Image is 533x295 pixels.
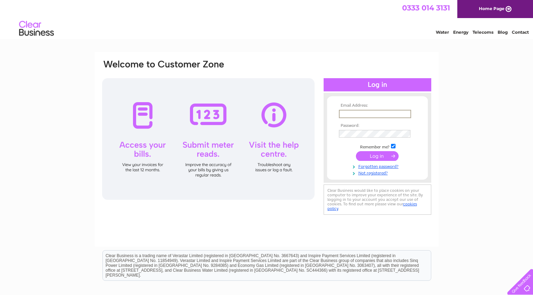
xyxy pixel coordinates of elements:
[337,143,418,150] td: Remember me?
[339,169,418,176] a: Not registered?
[473,30,493,35] a: Telecoms
[498,30,508,35] a: Blog
[453,30,468,35] a: Energy
[356,151,399,161] input: Submit
[19,18,54,39] img: logo.png
[402,3,450,12] a: 0333 014 3131
[436,30,449,35] a: Water
[337,123,418,128] th: Password:
[324,185,431,215] div: Clear Business would like to place cookies on your computer to improve your experience of the sit...
[327,202,417,211] a: cookies policy
[512,30,529,35] a: Contact
[103,4,431,34] div: Clear Business is a trading name of Verastar Limited (registered in [GEOGRAPHIC_DATA] No. 3667643...
[337,103,418,108] th: Email Address:
[339,163,418,169] a: Forgotten password?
